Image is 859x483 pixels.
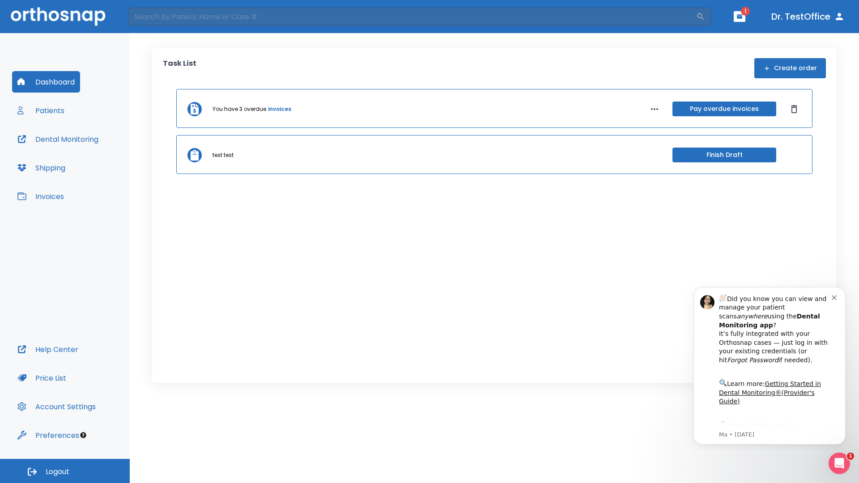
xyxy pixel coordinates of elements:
[268,105,291,113] a: invoices
[12,71,80,93] button: Dashboard
[12,424,85,446] button: Preferences
[11,7,106,25] img: Orthosnap
[163,58,196,78] p: Task List
[213,105,266,113] p: You have 3 overdue
[79,431,87,439] div: Tooltip anchor
[12,396,101,417] button: Account Settings
[672,148,776,162] button: Finish Draft
[12,186,69,207] button: Invoices
[12,100,70,121] button: Patients
[741,7,750,16] span: 1
[39,152,152,160] p: Message from Ma, sent 8w ago
[847,453,854,460] span: 1
[768,8,848,25] button: Dr. TestOffice
[213,151,234,159] p: test test
[754,58,826,78] button: Create order
[787,102,801,116] button: Dismiss
[680,279,859,450] iframe: Intercom notifications message
[672,102,776,116] button: Pay overdue invoices
[12,367,72,389] button: Price List
[128,8,696,25] input: Search by Patient Name or Case #
[152,14,159,21] button: Dismiss notification
[46,467,69,477] span: Logout
[12,157,71,178] button: Shipping
[829,453,850,474] iframe: Intercom live chat
[12,339,84,360] button: Help Center
[39,143,119,159] a: App Store
[39,140,152,186] div: Download the app: | ​ Let us know if you need help getting started!
[12,128,104,150] button: Dental Monitoring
